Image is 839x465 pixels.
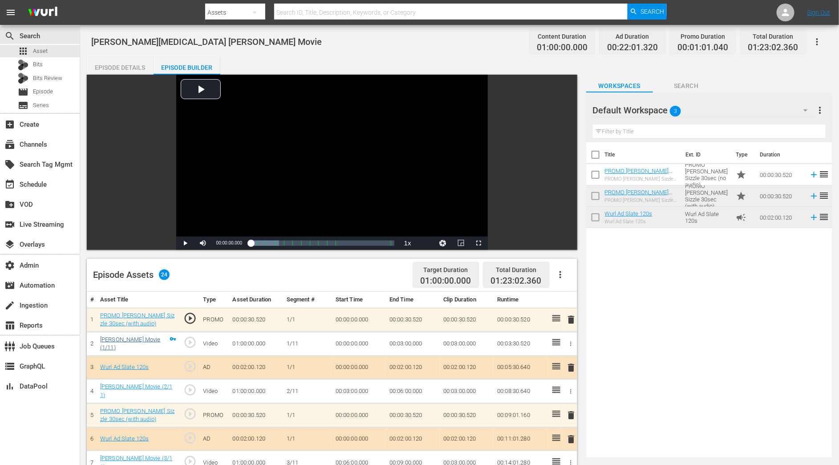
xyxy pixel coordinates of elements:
td: 00:00:30.520 [386,308,440,332]
button: Episode Details [87,57,154,75]
span: Ingestion [4,300,15,311]
td: 00:02:00.120 [757,207,806,228]
td: PROMO [199,308,229,332]
td: 00:00:30.520 [440,403,494,427]
span: Asset [33,47,48,56]
span: reorder [819,169,830,180]
td: 2 [87,332,97,356]
div: Total Duration [748,30,798,43]
span: Automation [4,280,15,291]
th: # [87,292,97,308]
td: 00:05:30.640 [494,356,547,379]
div: PROMO [PERSON_NAME] Sizzle 30sec (with audio) [605,197,678,203]
td: 01:00:00.000 [229,332,283,356]
span: Episode [33,87,53,96]
span: menu [5,7,16,18]
div: PROMO [PERSON_NAME] Sizzle 30sec (no audio) [605,176,678,182]
td: 1/11 [283,332,332,356]
span: Search [640,4,664,20]
th: Start Time [332,292,386,308]
span: play_circle_outline [183,360,197,373]
td: Wurl Ad Slate 120s [681,207,732,228]
td: 1/1 [283,427,332,451]
td: 00:03:30.520 [494,332,547,356]
div: Episode Details [87,57,154,78]
span: GraphQL [4,361,15,372]
th: Asset Duration [229,292,283,308]
span: DataPool [4,381,15,392]
span: Search Tag Mgmt [4,159,15,170]
button: Search [628,4,667,20]
td: Video [199,332,229,356]
td: AD [199,427,229,451]
span: Asset [18,46,28,56]
td: 00:00:00.000 [332,427,386,451]
span: delete [566,410,577,421]
span: add_box [4,119,15,130]
div: Episode Builder [154,57,220,78]
th: Duration [755,142,808,167]
span: 3 [670,102,681,120]
td: 1/1 [283,403,332,427]
td: PROMO [PERSON_NAME] Sizzle 30sec (with audio) [681,185,732,207]
span: VOD [4,199,15,210]
div: Default Workspace [593,98,816,123]
td: 00:00:00.000 [332,332,386,356]
td: 00:02:00.120 [440,356,494,379]
td: 00:00:30.520 [229,403,283,427]
svg: Add to Episode [809,212,819,222]
span: 24 [159,269,170,280]
td: 00:00:00.000 [332,356,386,379]
span: play_circle_outline [183,312,197,325]
span: play_circle_outline [183,383,197,397]
span: 00:22:01.320 [607,43,658,53]
td: 5 [87,403,97,427]
button: Jump To Time [434,237,452,250]
span: Admin [4,260,15,271]
span: Live Streaming [4,219,15,230]
td: 00:00:30.520 [494,308,547,332]
td: PROMO [199,403,229,427]
th: Runtime [494,292,547,308]
td: 00:03:00.000 [440,379,494,403]
div: Ad Duration [607,30,658,43]
div: Target Duration [421,264,471,276]
a: Wurl Ad Slate 120s [100,435,149,442]
a: Sign Out [807,9,831,16]
span: play_circle_outline [183,407,197,421]
button: delete [566,433,577,445]
button: more_vert [815,100,826,121]
th: End Time [386,292,440,308]
a: Wurl Ad Slate 120s [605,210,653,217]
td: 1/1 [283,308,332,332]
span: Search [653,80,720,92]
button: Fullscreen [470,237,488,250]
span: delete [566,314,577,325]
span: play_circle_outline [183,431,197,445]
td: 00:02:00.120 [229,427,283,451]
span: Reports [4,320,15,331]
td: 00:00:00.000 [332,403,386,427]
button: Playback Rate [399,237,417,250]
a: PROMO [PERSON_NAME] Sizzle 30sec (with audio) [100,312,174,327]
button: delete [566,313,577,326]
td: 00:06:00.000 [386,379,440,403]
span: Overlays [4,239,15,250]
td: 2/11 [283,379,332,403]
button: Episode Builder [154,57,220,75]
div: Episode Assets [93,269,170,280]
td: 00:11:01.280 [494,427,547,451]
td: 00:02:00.120 [386,356,440,379]
span: Schedule [4,179,15,190]
span: more_vert [815,105,826,116]
span: Search [4,31,15,41]
td: 00:03:00.000 [440,332,494,356]
td: 6 [87,427,97,451]
button: Picture-in-Picture [452,237,470,250]
span: Promo [736,169,746,180]
span: subscriptions [4,139,15,150]
div: Wurl Ad Slate 120s [605,219,653,224]
td: 00:02:00.120 [440,427,494,451]
a: [PERSON_NAME] Movie (2/11) [100,383,172,398]
td: 00:00:30.520 [229,308,283,332]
